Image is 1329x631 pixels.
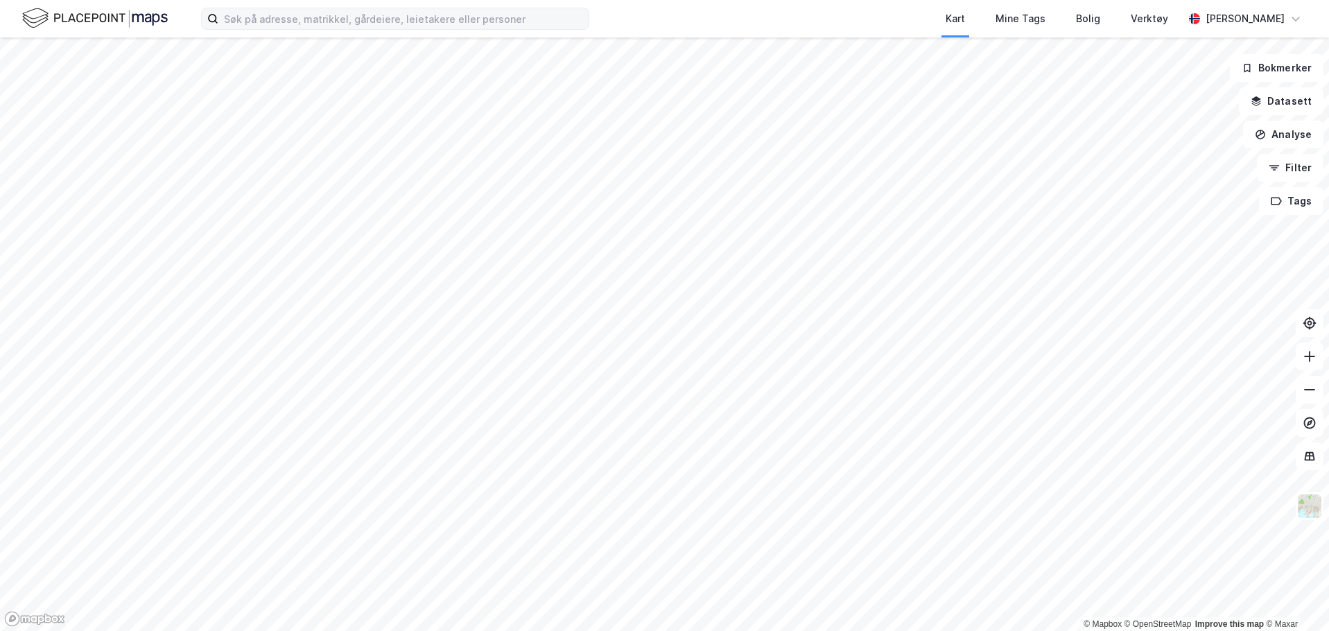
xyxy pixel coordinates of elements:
[22,6,168,31] img: logo.f888ab2527a4732fd821a326f86c7f29.svg
[1076,10,1100,27] div: Bolig
[1131,10,1168,27] div: Verktøy
[1260,564,1329,631] div: Kontrollprogram for chat
[946,10,965,27] div: Kart
[218,8,589,29] input: Søk på adresse, matrikkel, gårdeiere, leietakere eller personer
[996,10,1045,27] div: Mine Tags
[1206,10,1285,27] div: [PERSON_NAME]
[1260,564,1329,631] iframe: Chat Widget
